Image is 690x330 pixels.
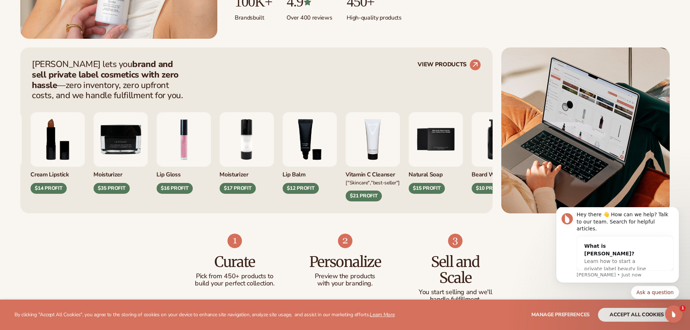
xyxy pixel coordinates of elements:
[219,112,274,194] div: 2 / 9
[531,308,590,322] button: Manage preferences
[194,254,276,270] h3: Curate
[287,10,332,22] p: Over 400 reviews
[409,112,463,167] img: Nature bar of soap.
[30,112,85,167] img: Luxury cream lipstick.
[283,183,319,194] div: $12 PROFIT
[219,183,256,194] div: $17 PROFIT
[448,234,463,248] img: Shopify Image 9
[39,35,106,50] div: What is [PERSON_NAME]?
[346,191,382,201] div: $21 PROFIT
[14,312,395,318] p: By clicking "Accept All Cookies", you agree to the storing of cookies on your device to enhance s...
[418,59,481,71] a: VIEW PRODUCTS
[415,289,496,296] p: You start selling and we'll
[598,308,676,322] button: accept all cookies
[680,305,686,311] span: 1
[347,10,401,22] p: High-quality products
[472,183,508,194] div: $10 PROFIT
[30,112,85,194] div: 8 / 9
[472,167,526,179] div: Beard Wash
[545,207,690,303] iframe: Intercom notifications message
[235,10,272,22] p: Brands built
[409,183,445,194] div: $15 PROFIT
[30,167,85,179] div: Cream Lipstick
[531,311,590,318] span: Manage preferences
[370,311,394,318] a: Learn More
[156,183,193,194] div: $16 PROFIT
[346,179,400,186] div: ["Skincare","Best-seller"]
[338,234,352,248] img: Shopify Image 8
[219,112,274,167] img: Moisturizing lotion.
[32,59,188,101] p: [PERSON_NAME] lets you —zero inventory, zero upfront costs, and we handle fulfillment for you.
[304,254,386,270] h3: Personalize
[415,254,496,286] h3: Sell and Scale
[30,183,67,194] div: $14 PROFIT
[156,112,211,167] img: Pink lip gloss.
[93,112,148,167] img: Moisturizer.
[93,167,148,179] div: Moisturizer
[283,112,337,194] div: 3 / 9
[86,79,134,92] button: Quick reply: Ask a question
[194,273,276,287] p: Pick from 450+ products to build your perfect collection.
[346,167,400,179] div: Vitamin C Cleanser
[39,51,101,72] span: Learn how to start a private label beauty line with [PERSON_NAME]
[472,112,526,194] div: 6 / 9
[304,273,386,280] p: Preview the products
[156,167,211,179] div: Lip Gloss
[156,112,211,194] div: 1 / 9
[11,79,134,92] div: Quick reply options
[32,4,129,63] div: Message content
[32,4,129,25] div: Hey there 👋 How can we help? Talk to our team. Search for helpful articles.
[665,305,682,323] iframe: Intercom live chat
[346,112,400,201] div: 4 / 9
[409,167,463,179] div: Natural Soap
[409,112,463,194] div: 5 / 9
[304,280,386,287] p: with your branding.
[472,112,526,167] img: Foaming beard wash.
[501,47,670,213] img: Shopify Image 5
[283,167,337,179] div: Lip Balm
[32,58,179,91] strong: brand and sell private label cosmetics with zero hassle
[32,64,129,71] p: Message from Lee, sent Just now
[283,112,337,167] img: Smoothing lip balm.
[93,183,130,194] div: $35 PROFIT
[32,29,114,79] div: What is [PERSON_NAME]?Learn how to start a private label beauty line with [PERSON_NAME]
[415,296,496,303] p: handle fulfillment.
[227,234,242,248] img: Shopify Image 7
[219,167,274,179] div: Moisturizer
[16,6,28,17] img: Profile image for Lee
[93,112,148,194] div: 9 / 9
[346,112,400,167] img: Vitamin c cleanser.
